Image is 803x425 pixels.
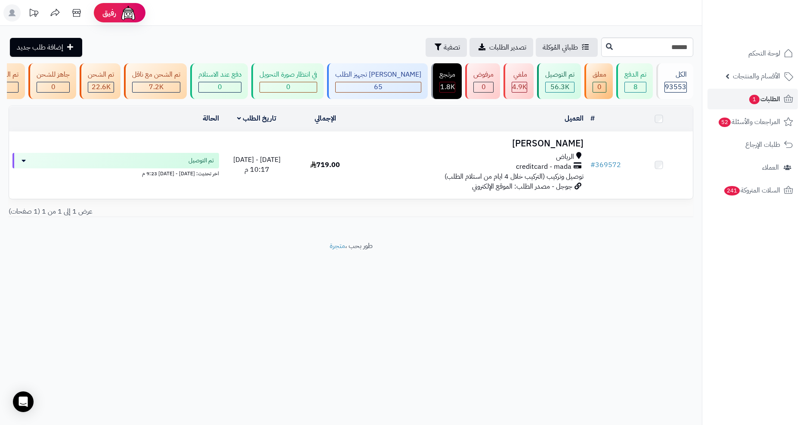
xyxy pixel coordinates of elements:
span: 719.00 [310,160,340,170]
span: تصدير الطلبات [489,42,526,53]
span: الأقسام والمنتجات [733,70,780,82]
span: # [590,160,595,170]
span: 1 [749,94,760,105]
img: logo-2.png [744,11,795,29]
a: الطلبات1 [707,89,798,109]
a: طلبات الإرجاع [707,134,798,155]
a: # [590,113,595,124]
span: 0 [597,82,602,92]
a: تاريخ الطلب [237,113,276,124]
a: المراجعات والأسئلة52 [707,112,798,132]
span: المراجعات والأسئلة [718,116,780,128]
div: مرتجع [439,70,455,80]
div: Open Intercom Messenger [13,391,34,412]
div: 0 [37,82,69,92]
a: الإجمالي [315,113,336,124]
div: 0 [260,82,317,92]
div: جاهز للشحن [37,70,70,80]
a: تم الشحن 22.6K [78,63,122,99]
span: 0 [51,82,56,92]
a: تم التوصيل 56.3K [535,63,583,99]
div: تم التوصيل [545,70,574,80]
img: ai-face.png [120,4,137,22]
span: 8 [633,82,638,92]
div: الكل [664,70,687,80]
span: 7.2K [149,82,164,92]
div: اخر تحديث: [DATE] - [DATE] 9:23 م [12,168,219,177]
span: الرياض [556,152,574,162]
span: تم التوصيل [188,156,214,165]
div: معلق [593,70,606,80]
a: في انتظار صورة التحويل 0 [250,63,325,99]
a: مرتجع 1.8K [429,63,463,99]
span: 0 [286,82,290,92]
div: 7223 [133,82,180,92]
div: 65 [336,82,421,92]
div: دفع عند الاستلام [198,70,241,80]
a: تحديثات المنصة [23,4,44,24]
span: 241 [723,186,740,196]
a: [PERSON_NAME] تجهيز الطلب 65 [325,63,429,99]
span: رفيق [102,8,116,18]
div: في انتظار صورة التحويل [259,70,317,80]
a: دفع عند الاستلام 0 [188,63,250,99]
a: ملغي 4.9K [502,63,535,99]
div: تم الشحن مع ناقل [132,70,180,80]
span: [DATE] - [DATE] 10:17 م [233,155,281,175]
a: السلات المتروكة241 [707,180,798,201]
a: تم الشحن مع ناقل 7.2K [122,63,188,99]
a: متجرة [330,241,345,251]
div: 1789 [440,82,455,92]
a: لوحة التحكم [707,43,798,64]
a: معلق 0 [583,63,615,99]
span: العملاء [762,161,779,174]
span: الطلبات [748,93,780,105]
div: [PERSON_NAME] تجهيز الطلب [335,70,421,80]
span: طلباتي المُوكلة [543,42,578,53]
div: 22552 [88,82,114,92]
a: جاهز للشحن 0 [27,63,78,99]
div: 0 [199,82,241,92]
div: 56290 [546,82,574,92]
span: تصفية [444,42,460,53]
span: إضافة طلب جديد [17,42,63,53]
div: 4944 [512,82,527,92]
a: تم الدفع 8 [615,63,655,99]
span: طلبات الإرجاع [745,139,780,151]
span: 65 [374,82,383,92]
span: السلات المتروكة [723,184,780,196]
div: ملغي [512,70,527,80]
a: تصدير الطلبات [469,38,533,57]
span: توصيل وتركيب (التركيب خلال 4 ايام من استلام الطلب) [445,171,584,182]
span: 52 [718,117,731,127]
span: 0 [218,82,222,92]
span: لوحة التحكم [748,47,780,59]
span: 0 [482,82,486,92]
div: تم الدفع [624,70,646,80]
span: creditcard - mada [516,162,571,172]
button: تصفية [426,38,467,57]
div: 0 [474,82,493,92]
span: 1.8K [440,82,455,92]
a: الحالة [203,113,219,124]
span: جوجل - مصدر الطلب: الموقع الإلكتروني [472,181,572,192]
a: الكل93553 [655,63,695,99]
a: إضافة طلب جديد [10,38,82,57]
div: 0 [593,82,606,92]
a: مرفوض 0 [463,63,502,99]
div: تم الشحن [88,70,114,80]
h3: [PERSON_NAME] [363,139,584,149]
a: العملاء [707,157,798,178]
span: 93553 [665,82,686,92]
a: العميل [565,113,584,124]
span: 22.6K [92,82,111,92]
span: 56.3K [550,82,569,92]
a: #369572 [590,160,621,170]
span: 4.9K [512,82,527,92]
a: طلباتي المُوكلة [536,38,598,57]
div: عرض 1 إلى 1 من 1 (1 صفحات) [2,207,351,217]
div: مرفوض [473,70,494,80]
div: 8 [625,82,646,92]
